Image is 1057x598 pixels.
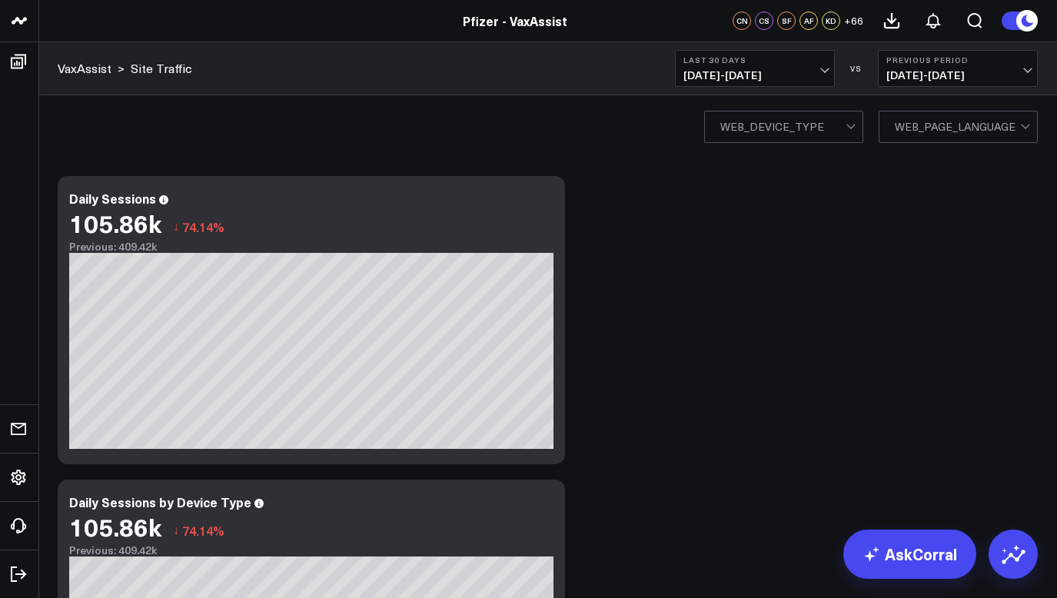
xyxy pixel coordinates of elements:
[69,544,553,556] div: Previous: 409.42k
[463,12,567,29] a: Pfizer - VaxAssist
[777,12,796,30] div: SF
[886,69,1029,81] span: [DATE] - [DATE]
[69,493,251,510] div: Daily Sessions by Device Type
[675,50,835,87] button: Last 30 Days[DATE]-[DATE]
[844,12,863,30] button: +66
[182,522,224,539] span: 74.14%
[755,12,773,30] div: CS
[69,241,553,253] div: Previous: 409.42k
[69,209,161,237] div: 105.86k
[843,64,870,73] div: VS
[58,60,125,77] div: >
[822,12,840,30] div: KD
[5,560,34,588] a: Log Out
[69,513,161,540] div: 105.86k
[131,60,192,77] a: Site Traffic
[799,12,818,30] div: AF
[843,530,976,579] a: AskCorral
[878,50,1038,87] button: Previous Period[DATE]-[DATE]
[173,217,179,237] span: ↓
[844,15,863,26] span: + 66
[886,55,1029,65] b: Previous Period
[683,55,826,65] b: Last 30 Days
[683,69,826,81] span: [DATE] - [DATE]
[58,60,111,77] a: VaxAssist
[69,190,156,207] div: Daily Sessions
[733,12,751,30] div: CN
[182,218,224,235] span: 74.14%
[173,520,179,540] span: ↓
